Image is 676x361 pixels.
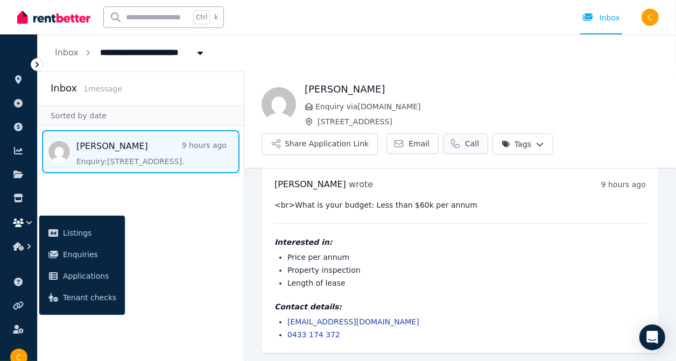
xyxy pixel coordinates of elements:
h4: Contact details: [274,301,646,312]
a: Call [443,133,488,154]
span: k [214,13,218,22]
span: Ctrl [193,10,210,24]
a: Applications [44,265,121,287]
button: Share Application Link [262,133,378,155]
img: satvinder [262,87,296,122]
h1: [PERSON_NAME] [305,82,659,97]
li: Length of lease [287,278,646,288]
nav: Breadcrumb [38,34,223,71]
pre: <br>What is your budget: Less than $60k per annum [274,200,646,210]
a: Listings [44,222,121,244]
span: Email [409,138,429,149]
button: Tags [492,133,553,155]
div: Sorted by date [38,105,244,126]
a: Tenant checks [44,287,121,308]
span: Enquiries [63,248,116,261]
span: Tags [502,139,531,150]
a: Inbox [55,47,79,58]
span: [PERSON_NAME] [274,179,346,189]
span: Enquiry via [DOMAIN_NAME] [315,101,659,112]
li: Price per annum [287,252,646,263]
span: Tenant checks [63,291,116,304]
img: RentBetter [17,9,90,25]
span: wrote [349,179,373,189]
span: [STREET_ADDRESS] [318,116,659,127]
time: 9 hours ago [601,180,646,189]
div: Open Intercom Messenger [639,324,665,350]
span: Call [465,138,479,149]
h2: Inbox [51,81,77,96]
span: Applications [63,270,116,282]
a: Email [386,133,439,154]
li: Property inspection [287,265,646,275]
a: 0433 174 372 [287,330,340,339]
h4: Interested in: [274,237,646,247]
a: [EMAIL_ADDRESS][DOMAIN_NAME] [287,317,419,326]
span: 1 message [83,84,122,93]
a: [PERSON_NAME]9 hours agoEnquiry:[STREET_ADDRESS]. [76,140,227,167]
span: Listings [63,226,116,239]
a: Enquiries [44,244,121,265]
div: Inbox [582,12,620,23]
nav: Message list [38,126,244,178]
img: craig@cckcustomcabinets.com.au [642,9,659,26]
